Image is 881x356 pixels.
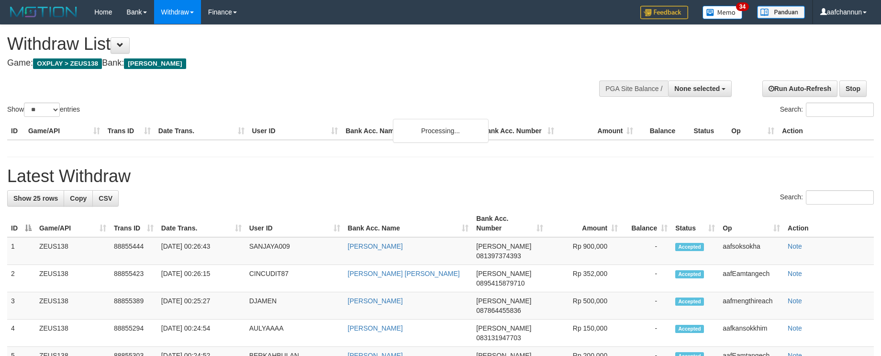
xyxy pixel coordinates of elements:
td: - [622,320,671,347]
td: 2 [7,265,35,292]
td: Rp 900,000 [547,237,622,265]
img: panduan.png [757,6,805,19]
th: Date Trans. [155,122,248,140]
td: ZEUS138 [35,320,110,347]
th: Balance [637,122,690,140]
th: Action [784,210,874,237]
th: Trans ID: activate to sort column ascending [110,210,157,237]
span: Accepted [675,243,704,251]
td: Rp 500,000 [547,292,622,320]
span: [PERSON_NAME] [476,270,531,277]
th: Status [690,122,727,140]
a: Note [788,270,802,277]
th: Bank Acc. Number: activate to sort column ascending [472,210,547,237]
th: Date Trans.: activate to sort column ascending [157,210,245,237]
span: Copy 081397374393 to clipboard [476,252,521,260]
th: Op: activate to sort column ascending [719,210,784,237]
th: ID: activate to sort column descending [7,210,35,237]
th: Amount [558,122,637,140]
span: CSV [99,195,112,202]
td: 88855389 [110,292,157,320]
td: aafmengthireach [719,292,784,320]
td: ZEUS138 [35,292,110,320]
span: [PERSON_NAME] [476,297,531,305]
h1: Latest Withdraw [7,167,874,186]
td: 4 [7,320,35,347]
a: Note [788,242,802,250]
th: Bank Acc. Name [342,122,479,140]
span: OXPLAY > ZEUS138 [33,58,102,69]
td: CINCUDIT87 [245,265,344,292]
th: Status: activate to sort column ascending [671,210,719,237]
label: Search: [780,190,874,205]
span: Accepted [675,298,704,306]
th: Amount: activate to sort column ascending [547,210,622,237]
td: aafkansokkhim [719,320,784,347]
td: [DATE] 00:25:27 [157,292,245,320]
td: SANJAYA009 [245,237,344,265]
td: ZEUS138 [35,265,110,292]
td: 88855423 [110,265,157,292]
td: aafEamtangech [719,265,784,292]
label: Show entries [7,103,80,117]
div: Processing... [393,119,489,143]
a: [PERSON_NAME] [348,242,403,250]
span: [PERSON_NAME] [476,324,531,332]
th: Trans ID [104,122,155,140]
img: MOTION_logo.png [7,5,80,19]
span: [PERSON_NAME] [124,58,186,69]
td: - [622,292,671,320]
span: Accepted [675,325,704,333]
th: User ID [248,122,342,140]
input: Search: [806,103,874,117]
td: DJAMEN [245,292,344,320]
span: Show 25 rows [13,195,58,202]
span: [PERSON_NAME] [476,242,531,250]
th: Game/API [24,122,104,140]
a: [PERSON_NAME] [348,324,403,332]
a: Stop [839,80,867,97]
td: 3 [7,292,35,320]
a: Run Auto-Refresh [762,80,837,97]
span: Accepted [675,270,704,278]
th: Bank Acc. Name: activate to sort column ascending [344,210,473,237]
th: Balance: activate to sort column ascending [622,210,671,237]
span: Copy [70,195,87,202]
th: Op [727,122,778,140]
input: Search: [806,190,874,205]
th: User ID: activate to sort column ascending [245,210,344,237]
th: Action [778,122,874,140]
a: Show 25 rows [7,190,64,207]
h1: Withdraw List [7,34,578,54]
label: Search: [780,103,874,117]
td: Rp 150,000 [547,320,622,347]
span: Copy 083131947703 to clipboard [476,334,521,342]
td: aafsoksokha [719,237,784,265]
h4: Game: Bank: [7,58,578,68]
td: [DATE] 00:26:43 [157,237,245,265]
a: [PERSON_NAME] [348,297,403,305]
a: Note [788,324,802,332]
span: 34 [736,2,749,11]
th: ID [7,122,24,140]
td: ZEUS138 [35,237,110,265]
button: None selected [668,80,732,97]
span: Copy 087864455836 to clipboard [476,307,521,314]
div: PGA Site Balance / [599,80,668,97]
td: 1 [7,237,35,265]
a: CSV [92,190,119,207]
select: Showentries [24,103,60,117]
td: - [622,237,671,265]
td: 88855444 [110,237,157,265]
td: 88855294 [110,320,157,347]
a: Note [788,297,802,305]
th: Game/API: activate to sort column ascending [35,210,110,237]
img: Feedback.jpg [640,6,688,19]
td: [DATE] 00:26:15 [157,265,245,292]
span: None selected [674,85,720,92]
td: AULYAAAA [245,320,344,347]
a: Copy [64,190,93,207]
img: Button%20Memo.svg [703,6,743,19]
td: [DATE] 00:24:54 [157,320,245,347]
span: Copy 0895415879710 to clipboard [476,279,524,287]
